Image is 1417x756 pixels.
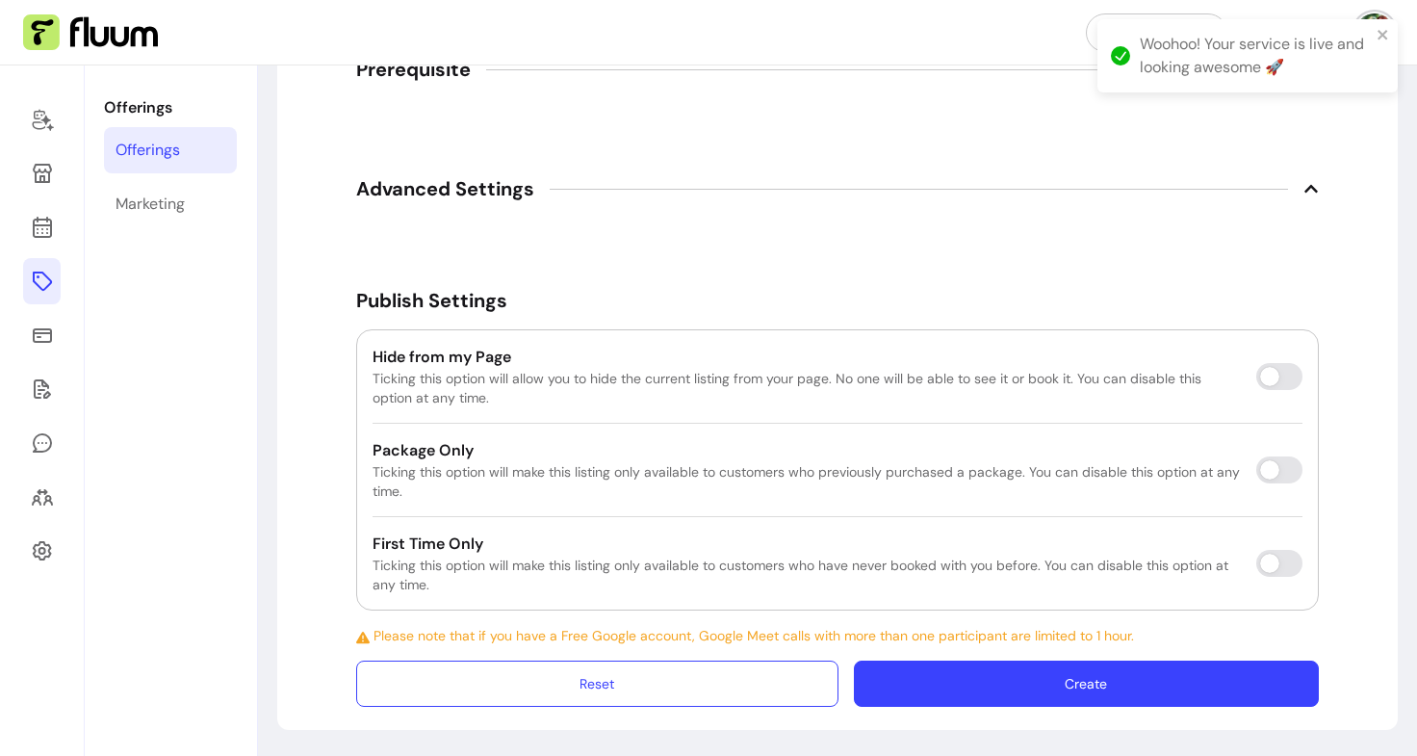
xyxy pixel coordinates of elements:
p: Ticking this option will make this listing only available to customers who previously purchased a... [373,462,1241,501]
img: avatar [1355,13,1394,52]
a: Clients [23,474,61,520]
a: Offerings [104,127,237,173]
a: Settings [23,528,61,574]
button: Create [854,661,1319,707]
p: Package Only [373,439,1241,462]
a: Calendar [23,204,61,250]
span: Advanced Settings [356,175,534,202]
div: Marketing [116,193,185,216]
a: Forms [23,366,61,412]
p: Ticking this option will allow you to hide the current listing from your page. No one will be abl... [373,369,1241,407]
a: Refer & Earn [1086,13,1227,52]
span: Prerequisite [356,56,471,83]
p: Ticking this option will make this listing only available to customers who have never booked with... [373,556,1241,594]
a: Offerings [23,258,61,304]
img: Fluum Logo [23,14,158,51]
div: Offerings [116,139,180,162]
a: My Messages [23,420,61,466]
button: Reset [356,661,838,707]
span: Please note that if you have a Free Google account, Google Meet calls with more than one particip... [356,626,1319,645]
a: Home [23,96,61,143]
a: Sales [23,312,61,358]
h5: Publish Settings [356,287,1319,314]
a: Marketing [104,181,237,227]
p: Hide from my Page [373,346,1241,369]
button: avatar[PERSON_NAME] [1243,13,1394,52]
a: Storefront [23,150,61,196]
div: Woohoo! Your service is live and looking awesome 🚀 [1140,33,1371,79]
p: First Time Only [373,533,1241,556]
button: close [1377,27,1390,42]
p: Offerings [104,96,237,119]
